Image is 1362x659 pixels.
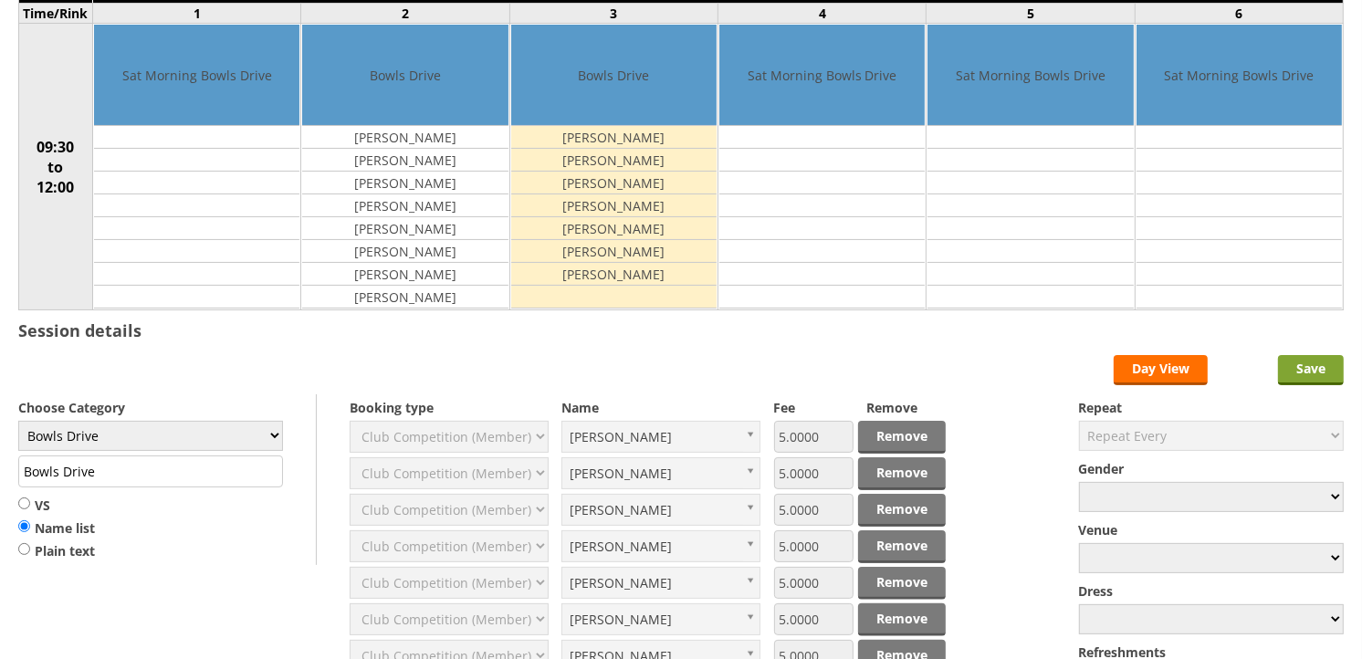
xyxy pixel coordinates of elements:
[1278,355,1344,385] input: Save
[302,149,508,172] td: [PERSON_NAME]
[511,126,717,149] td: [PERSON_NAME]
[18,319,141,341] h3: Session details
[858,457,946,490] a: Remove
[302,126,508,149] td: [PERSON_NAME]
[858,494,946,527] a: Remove
[93,4,301,24] td: 1
[561,494,760,526] a: [PERSON_NAME]
[561,457,760,489] a: [PERSON_NAME]
[302,240,508,263] td: [PERSON_NAME]
[509,4,718,24] td: 3
[18,519,30,533] input: Name list
[570,458,736,488] span: [PERSON_NAME]
[561,603,760,635] a: [PERSON_NAME]
[858,530,946,563] a: Remove
[18,497,95,515] label: VS
[1079,582,1344,600] label: Dress
[570,422,736,452] span: [PERSON_NAME]
[511,240,717,263] td: [PERSON_NAME]
[1079,521,1344,539] label: Venue
[18,542,95,560] label: Plain text
[511,194,717,217] td: [PERSON_NAME]
[570,604,736,634] span: [PERSON_NAME]
[718,4,926,24] td: 4
[94,25,299,126] td: Sat Morning Bowls Drive
[511,217,717,240] td: [PERSON_NAME]
[511,263,717,286] td: [PERSON_NAME]
[302,172,508,194] td: [PERSON_NAME]
[927,25,1133,126] td: Sat Morning Bowls Drive
[302,217,508,240] td: [PERSON_NAME]
[927,4,1135,24] td: 5
[858,421,946,454] a: Remove
[18,497,30,510] input: VS
[570,568,736,598] span: [PERSON_NAME]
[302,263,508,286] td: [PERSON_NAME]
[19,24,93,310] td: 09:30 to 12:00
[302,25,508,126] td: Bowls Drive
[858,567,946,600] a: Remove
[561,567,760,599] a: [PERSON_NAME]
[302,194,508,217] td: [PERSON_NAME]
[511,25,717,126] td: Bowls Drive
[511,172,717,194] td: [PERSON_NAME]
[302,286,508,309] td: [PERSON_NAME]
[1079,399,1344,416] label: Repeat
[1079,460,1344,477] label: Gender
[1114,355,1208,385] a: Day View
[18,455,283,487] input: Title/Description
[18,519,95,538] label: Name list
[350,399,549,416] label: Booking type
[1135,4,1343,24] td: 6
[511,149,717,172] td: [PERSON_NAME]
[570,531,736,561] span: [PERSON_NAME]
[561,399,760,416] label: Name
[18,399,283,416] label: Choose Category
[19,4,93,24] td: Time/Rink
[1137,25,1342,126] td: Sat Morning Bowls Drive
[561,421,760,453] a: [PERSON_NAME]
[301,4,509,24] td: 2
[866,399,946,416] label: Remove
[774,399,854,416] label: Fee
[18,542,30,556] input: Plain text
[719,25,925,126] td: Sat Morning Bowls Drive
[570,495,736,525] span: [PERSON_NAME]
[561,530,760,562] a: [PERSON_NAME]
[858,603,946,636] a: Remove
